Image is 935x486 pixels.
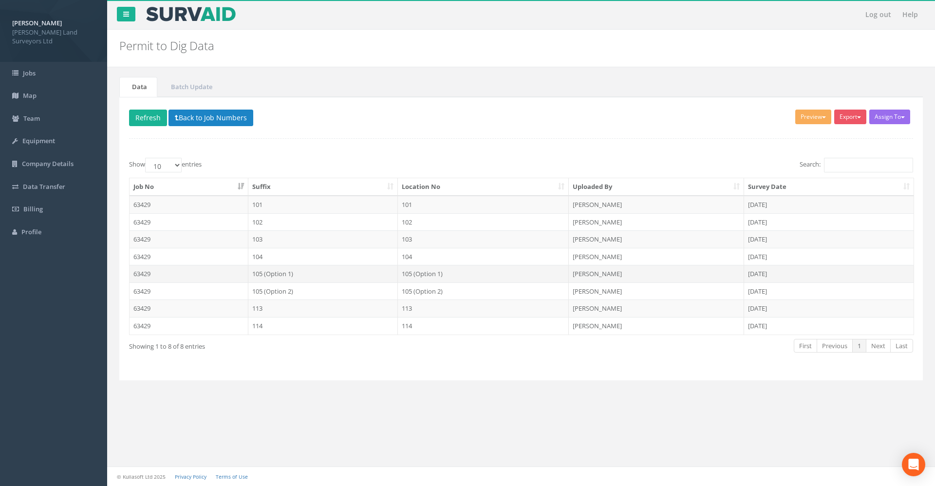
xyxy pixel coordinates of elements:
a: Batch Update [158,77,223,97]
span: Data Transfer [23,182,65,191]
td: 105 (Option 1) [398,265,569,282]
label: Show entries [129,158,202,172]
td: 101 [248,196,398,213]
a: Privacy Policy [175,473,206,480]
span: Company Details [22,159,74,168]
a: Next [866,339,891,353]
td: 113 [248,299,398,317]
a: Previous [817,339,853,353]
td: 63429 [130,248,248,265]
td: 114 [398,317,569,335]
td: [DATE] [744,265,914,282]
strong: [PERSON_NAME] [12,19,62,27]
span: Jobs [23,69,36,77]
td: 63429 [130,230,248,248]
td: [DATE] [744,213,914,231]
td: [PERSON_NAME] [569,213,745,231]
td: 63429 [130,196,248,213]
td: [PERSON_NAME] [569,230,745,248]
td: [DATE] [744,196,914,213]
a: 1 [852,339,866,353]
span: Team [23,114,40,123]
td: 63429 [130,282,248,300]
button: Preview [795,110,831,124]
td: 102 [248,213,398,231]
td: [PERSON_NAME] [569,265,745,282]
td: [DATE] [744,248,914,265]
button: Back to Job Numbers [168,110,253,126]
td: [PERSON_NAME] [569,299,745,317]
td: [DATE] [744,230,914,248]
button: Refresh [129,110,167,126]
td: 105 (Option 2) [248,282,398,300]
a: [PERSON_NAME] [PERSON_NAME] Land Surveyors Ltd [12,16,95,46]
td: 103 [248,230,398,248]
td: 105 (Option 1) [248,265,398,282]
td: 63429 [130,265,248,282]
div: Open Intercom Messenger [902,453,925,476]
th: Job No: activate to sort column ascending [130,178,248,196]
th: Uploaded By: activate to sort column ascending [569,178,745,196]
span: Map [23,91,37,100]
button: Assign To [869,110,910,124]
button: Export [834,110,866,124]
td: 113 [398,299,569,317]
th: Suffix: activate to sort column ascending [248,178,398,196]
a: Last [890,339,913,353]
span: Billing [23,205,43,213]
small: © Kullasoft Ltd 2025 [117,473,166,480]
td: 103 [398,230,569,248]
td: [DATE] [744,317,914,335]
td: [PERSON_NAME] [569,317,745,335]
td: 102 [398,213,569,231]
td: 114 [248,317,398,335]
td: 105 (Option 2) [398,282,569,300]
div: Showing 1 to 8 of 8 entries [129,338,447,351]
input: Search: [824,158,913,172]
a: Data [119,77,157,97]
h2: Permit to Dig Data [119,39,786,52]
th: Survey Date: activate to sort column ascending [744,178,914,196]
td: [PERSON_NAME] [569,248,745,265]
a: First [794,339,817,353]
span: Equipment [22,136,55,145]
th: Location No: activate to sort column ascending [398,178,569,196]
label: Search: [800,158,913,172]
td: 63429 [130,213,248,231]
span: Profile [21,227,41,236]
td: 104 [398,248,569,265]
a: Terms of Use [216,473,248,480]
td: [DATE] [744,282,914,300]
td: [PERSON_NAME] [569,282,745,300]
span: [PERSON_NAME] Land Surveyors Ltd [12,28,95,46]
td: [DATE] [744,299,914,317]
td: 104 [248,248,398,265]
td: [PERSON_NAME] [569,196,745,213]
td: 101 [398,196,569,213]
td: 63429 [130,299,248,317]
td: 63429 [130,317,248,335]
select: Showentries [145,158,182,172]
